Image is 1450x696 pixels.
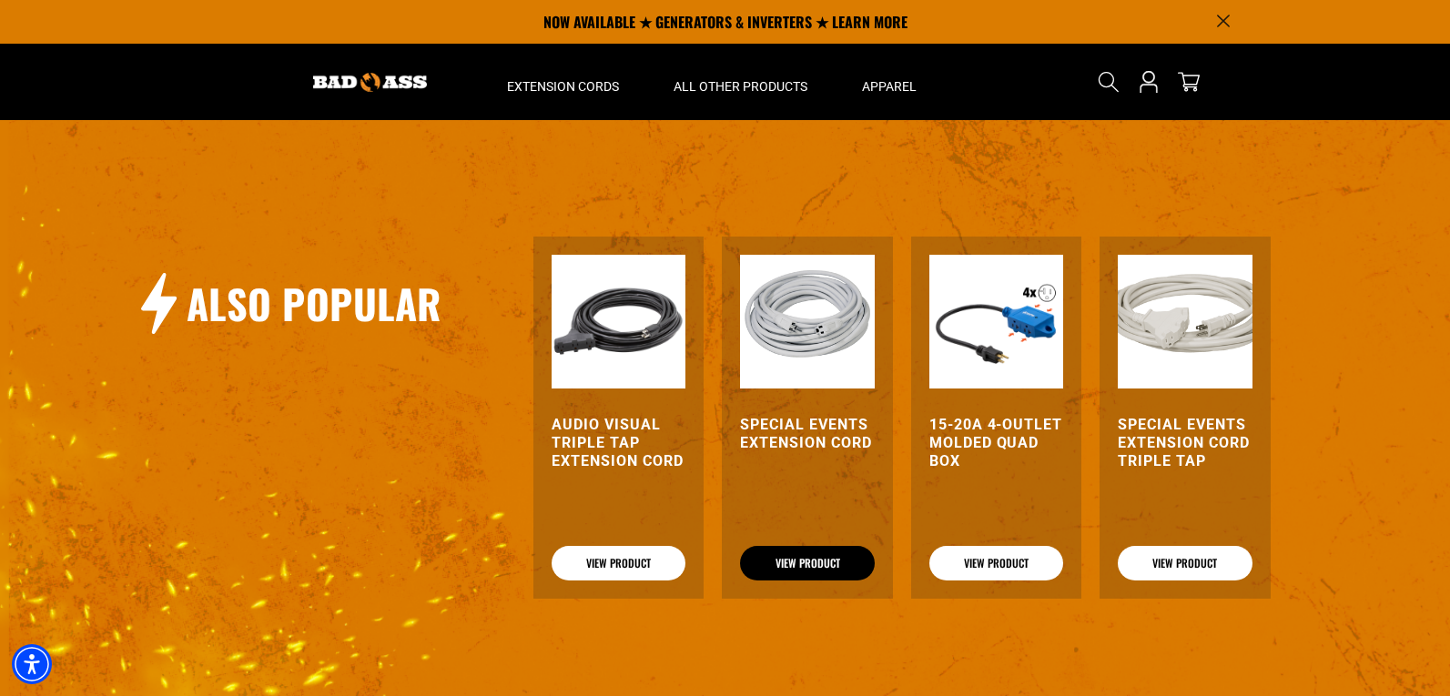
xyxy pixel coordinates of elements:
[187,277,441,329] h2: Also Popular
[862,78,917,95] span: Apparel
[674,78,807,95] span: All Other Products
[552,546,685,580] a: View Product
[480,44,646,120] summary: Extension Cords
[1094,67,1123,96] summary: Search
[1118,546,1252,580] a: View Product
[646,44,835,120] summary: All Other Products
[740,416,874,452] a: Special Events Extension Cord
[740,255,874,388] img: white
[929,255,1063,388] img: 15-20A 4-Outlet Molded Quad Box
[552,416,685,470] a: Audio Visual Triple Tap Extension Cord
[507,78,619,95] span: Extension Cords
[929,546,1063,580] a: View Product
[740,546,874,580] a: View Product
[1118,416,1252,470] a: Special Events Extension Cord Triple Tap
[929,416,1063,470] a: 15-20A 4-Outlet Molded Quad Box
[1174,71,1203,93] a: cart
[1134,44,1163,120] a: Open this option
[1118,255,1252,388] img: white
[313,73,427,92] img: Bad Ass Extension Cords
[12,644,52,684] div: Accessibility Menu
[552,255,685,388] img: black
[835,44,944,120] summary: Apparel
